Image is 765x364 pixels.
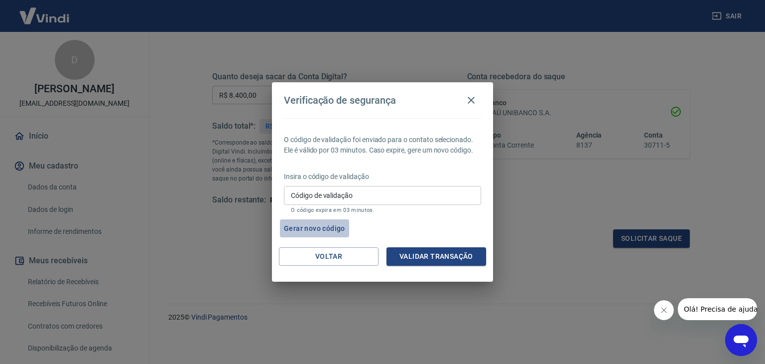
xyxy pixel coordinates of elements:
[386,247,486,266] button: Validar transação
[284,135,481,156] p: O código de validação foi enviado para o contato selecionado. Ele é válido por 03 minutos. Caso e...
[678,298,757,320] iframe: Mensagem da empresa
[6,7,84,15] span: Olá! Precisa de ajuda?
[279,247,379,266] button: Voltar
[291,207,474,213] p: O código expira em 03 minutos.
[725,324,757,356] iframe: Botão para abrir a janela de mensagens
[284,172,481,182] p: Insira o código de validação
[280,219,349,238] button: Gerar novo código
[284,94,396,106] h4: Verificação de segurança
[654,300,674,320] iframe: Fechar mensagem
